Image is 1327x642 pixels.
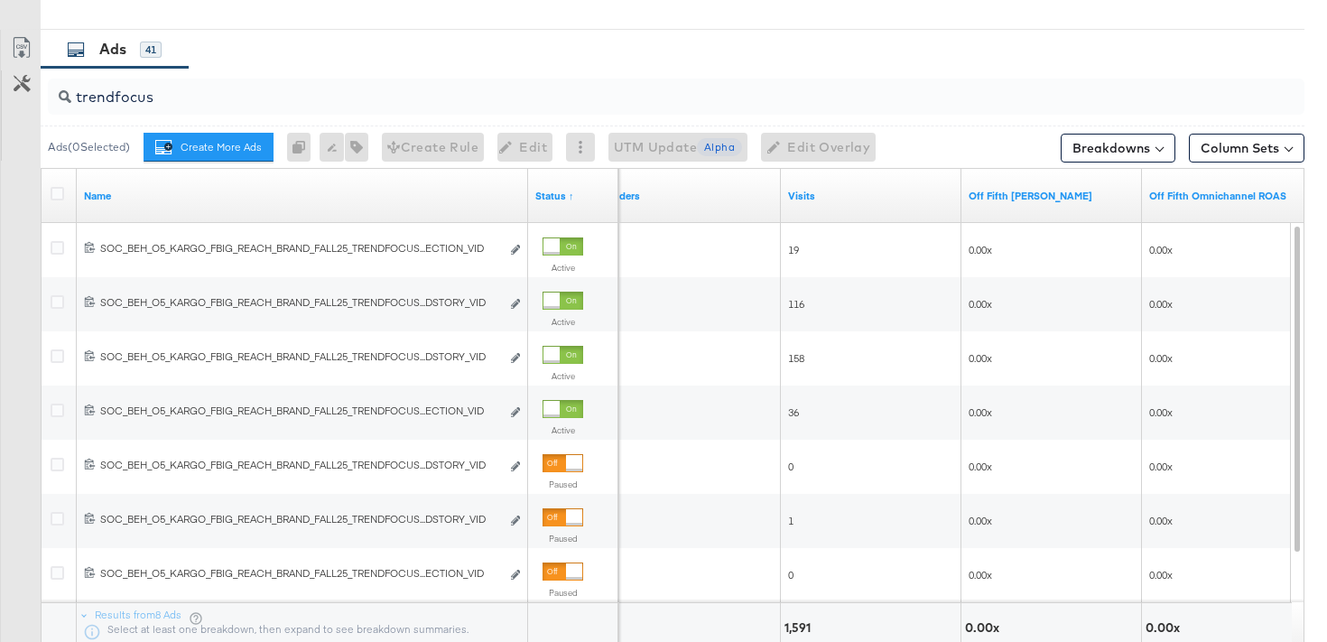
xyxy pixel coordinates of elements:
[99,40,126,58] span: Ads
[969,243,992,256] span: 0.00x
[543,479,583,490] label: Paused
[543,370,583,382] label: Active
[965,619,1005,637] div: 0.00x
[608,189,774,203] a: Omniture Orders
[100,566,500,581] div: SOC_BEH_O5_KARGO_FBIG_REACH_BRAND_FALL25_TRENDFOCUS...ECTION_VID
[100,512,500,526] div: SOC_BEH_O5_KARGO_FBIG_REACH_BRAND_FALL25_TRENDFOCUS...DSTORY_VID
[100,241,500,256] div: SOC_BEH_O5_KARGO_FBIG_REACH_BRAND_FALL25_TRENDFOCUS...ECTION_VID
[788,568,793,582] span: 0
[1149,568,1173,582] span: 0.00x
[1189,134,1304,163] button: Column Sets
[784,619,816,637] div: 1,591
[543,424,583,436] label: Active
[788,351,804,365] span: 158
[969,568,992,582] span: 0.00x
[543,587,583,599] label: Paused
[969,351,992,365] span: 0.00x
[100,349,500,364] div: SOC_BEH_O5_KARGO_FBIG_REACH_BRAND_FALL25_TRENDFOCUS...DSTORY_VID
[969,297,992,311] span: 0.00x
[144,133,274,162] button: Create More Ads
[140,42,162,58] div: 41
[84,189,521,203] a: Ad Name.
[1146,619,1185,637] div: 0.00x
[969,405,992,419] span: 0.00x
[969,189,1135,203] a: 9/20 Update
[543,316,583,328] label: Active
[100,295,500,310] div: SOC_BEH_O5_KARGO_FBIG_REACH_BRAND_FALL25_TRENDFOCUS...DSTORY_VID
[788,514,793,527] span: 1
[543,533,583,544] label: Paused
[1061,134,1175,163] button: Breakdowns
[287,133,320,162] div: 0
[48,139,130,155] div: Ads ( 0 Selected)
[788,460,793,473] span: 0
[788,405,799,419] span: 36
[1149,189,1315,203] a: 9/20 Update
[969,514,992,527] span: 0.00x
[1149,351,1173,365] span: 0.00x
[543,262,583,274] label: Active
[1149,460,1173,473] span: 0.00x
[1149,243,1173,256] span: 0.00x
[788,189,954,203] a: Omniture Visits
[969,460,992,473] span: 0.00x
[100,404,500,418] div: SOC_BEH_O5_KARGO_FBIG_REACH_BRAND_FALL25_TRENDFOCUS...ECTION_VID
[1149,514,1173,527] span: 0.00x
[1149,405,1173,419] span: 0.00x
[100,458,500,472] div: SOC_BEH_O5_KARGO_FBIG_REACH_BRAND_FALL25_TRENDFOCUS...DSTORY_VID
[788,297,804,311] span: 116
[71,72,1192,107] input: Search Ad Name, ID or Objective
[535,189,611,203] a: Shows the current state of your Ad.
[1149,297,1173,311] span: 0.00x
[788,243,799,256] span: 19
